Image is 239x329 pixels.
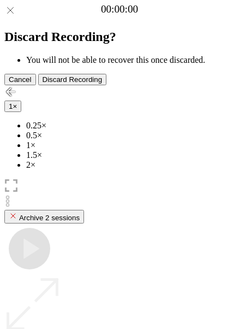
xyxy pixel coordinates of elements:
button: Cancel [4,74,36,85]
li: 2× [26,160,235,170]
button: Discard Recording [38,74,107,85]
button: 1× [4,101,21,112]
a: 00:00:00 [101,3,138,15]
button: Archive 2 sessions [4,210,84,224]
li: 0.25× [26,121,235,131]
div: Archive 2 sessions [9,211,80,222]
li: You will not be able to recover this once discarded. [26,55,235,65]
li: 0.5× [26,131,235,140]
li: 1× [26,140,235,150]
h2: Discard Recording? [4,30,235,44]
li: 1.5× [26,150,235,160]
span: 1 [9,102,13,110]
